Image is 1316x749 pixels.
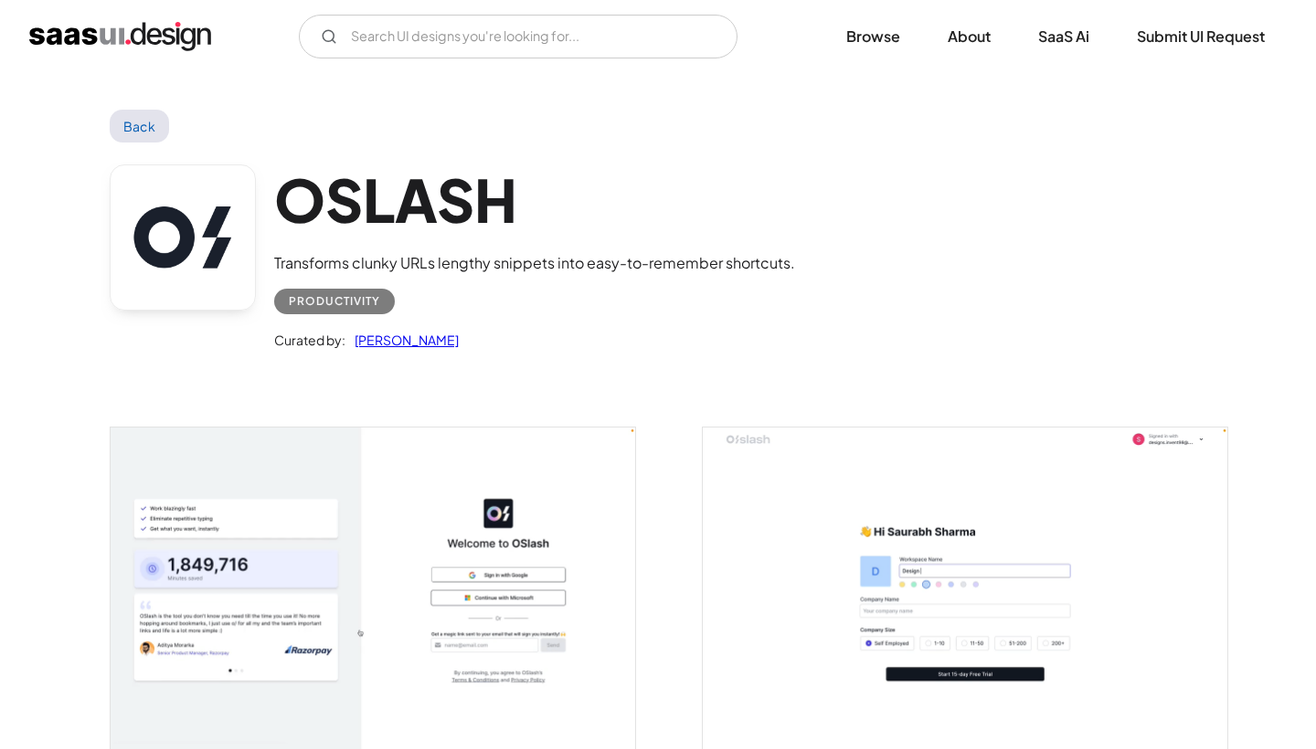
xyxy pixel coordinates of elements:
div: Productivity [289,290,380,312]
a: Browse [824,16,922,57]
input: Search UI designs you're looking for... [299,15,738,58]
a: About [926,16,1013,57]
form: Email Form [299,15,738,58]
a: Back [110,110,169,142]
a: [PERSON_NAME] [345,329,459,351]
h1: OSLASH [274,164,795,235]
div: Transforms clunky URLs lengthy snippets into easy-to-remember shortcuts. [274,252,795,274]
a: SaaS Ai [1016,16,1111,57]
a: Submit UI Request [1115,16,1287,57]
a: home [29,22,211,51]
div: Curated by: [274,329,345,351]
